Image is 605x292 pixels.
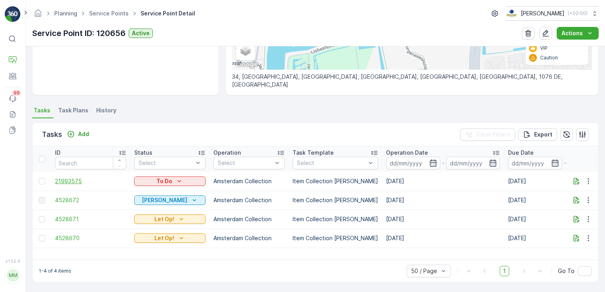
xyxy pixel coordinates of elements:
[213,234,285,242] p: Amsterdam Collection
[5,265,21,286] button: MM
[7,269,19,282] div: MM
[39,216,45,222] div: Toggle Row Selected
[540,55,558,61] p: Caution
[156,177,172,185] p: To Do
[64,129,92,139] button: Add
[34,12,42,19] a: Homepage
[134,149,152,157] p: Status
[382,229,504,248] td: [DATE]
[55,234,126,242] a: 4528670
[297,159,366,167] p: Select
[293,149,334,157] p: Task Template
[460,128,515,141] button: Clear Filters
[5,6,21,22] img: logo
[134,214,205,224] button: Let Op!
[134,195,205,205] button: Geen Afval
[237,42,254,59] a: Layers
[129,28,153,38] button: Active
[386,157,440,169] input: dd/mm/yyyy
[134,176,205,186] button: To Do
[213,196,285,204] p: Amsterdam Collection
[134,233,205,243] button: Let Op!
[42,129,62,140] p: Tasks
[142,196,187,204] p: [PERSON_NAME]
[54,10,77,17] a: Planning
[55,215,126,223] a: 4528671
[78,130,89,138] p: Add
[96,106,116,114] span: History
[213,177,285,185] p: Amsterdam Collection
[39,268,71,274] p: 1-4 of 4 items
[500,266,509,276] span: 1
[154,215,174,223] p: Let Op!
[234,59,260,70] a: Open this area in Google Maps (opens a new window)
[213,215,285,223] p: Amsterdam Collection
[55,149,61,157] p: ID
[58,106,88,114] span: Task Plans
[293,196,378,204] p: Item Collection [PERSON_NAME]
[508,149,534,157] p: Due Date
[5,259,21,264] span: v 1.52.0
[540,45,548,51] p: VIP
[293,234,378,242] p: Item Collection [PERSON_NAME]
[534,131,552,138] p: Export
[132,29,150,37] p: Active
[39,235,45,241] div: Toggle Row Selected
[521,9,565,17] p: [PERSON_NAME]
[561,29,583,37] p: Actions
[506,9,517,18] img: basis-logo_rgb2x.png
[34,106,50,114] span: Tasks
[39,197,45,203] div: Toggle Row Selected
[442,158,445,168] p: -
[382,210,504,229] td: [DATE]
[55,157,126,169] input: Search
[518,128,557,141] button: Export
[232,73,592,89] p: 34, [GEOGRAPHIC_DATA], [GEOGRAPHIC_DATA], [GEOGRAPHIC_DATA], [GEOGRAPHIC_DATA], [GEOGRAPHIC_DATA]...
[154,234,174,242] p: Let Op!
[382,191,504,210] td: [DATE]
[446,157,500,169] input: dd/mm/yyyy
[55,196,126,204] a: 4528672
[234,59,260,70] img: Google
[558,267,575,275] span: Go To
[557,27,599,40] button: Actions
[139,159,193,167] p: Select
[139,9,197,17] span: Service Point Detail
[382,172,504,191] td: [DATE]
[508,157,562,169] input: dd/mm/yyyy
[564,158,567,168] p: -
[213,149,241,157] p: Operation
[293,215,378,223] p: Item Collection [PERSON_NAME]
[293,177,378,185] p: Item Collection [PERSON_NAME]
[39,178,45,184] div: Toggle Row Selected
[5,91,21,106] a: 99
[506,6,599,21] button: [PERSON_NAME](+02:00)
[386,149,428,157] p: Operation Date
[32,27,126,39] p: Service Point ID: 120656
[218,159,272,167] p: Select
[476,131,510,138] p: Clear Filters
[55,177,126,185] a: 21993575
[89,10,129,17] a: Service Points
[568,10,588,17] p: ( +02:00 )
[13,90,20,96] p: 99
